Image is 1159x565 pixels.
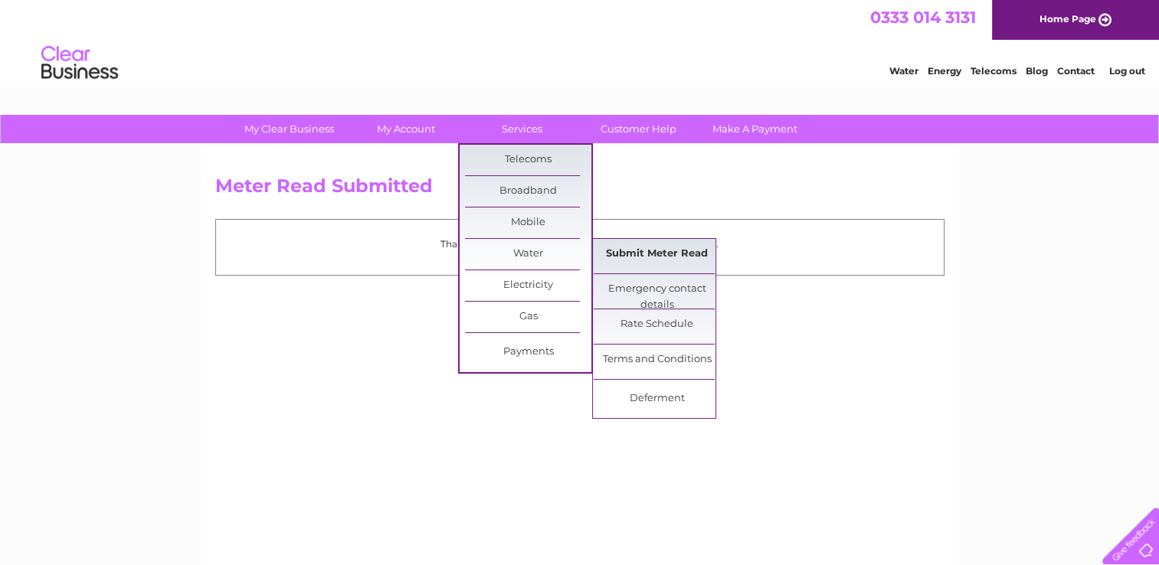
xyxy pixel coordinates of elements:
a: Make A Payment [692,115,818,143]
a: Customer Help [575,115,702,143]
a: Terms and Conditions [594,345,720,375]
p: Thank you for your time, your meter read has been received. [224,237,936,251]
a: Water [889,65,918,77]
a: Telecoms [465,145,591,175]
a: 0333 014 3131 [870,8,976,27]
a: Mobile [465,207,591,238]
div: Clear Business is a trading name of Verastar Limited (registered in [GEOGRAPHIC_DATA] No. 3667643... [218,8,942,74]
a: Payments [465,337,591,367]
a: Contact [1057,65,1095,77]
a: Emergency contact details [594,274,720,305]
a: Water [465,239,591,269]
a: Rate Schedule [594,309,720,340]
a: Electricity [465,270,591,301]
a: Blog [1026,65,1048,77]
a: My Clear Business [226,115,352,143]
a: Energy [928,65,961,77]
a: Log out [1108,65,1144,77]
a: Services [459,115,585,143]
a: My Account [342,115,469,143]
img: logo.png [41,40,119,87]
a: Gas [465,302,591,332]
a: Telecoms [971,65,1017,77]
a: Broadband [465,176,591,207]
h2: Meter Read Submitted [215,175,945,204]
a: Deferment [594,384,720,414]
a: Submit Meter Read [594,239,720,269]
